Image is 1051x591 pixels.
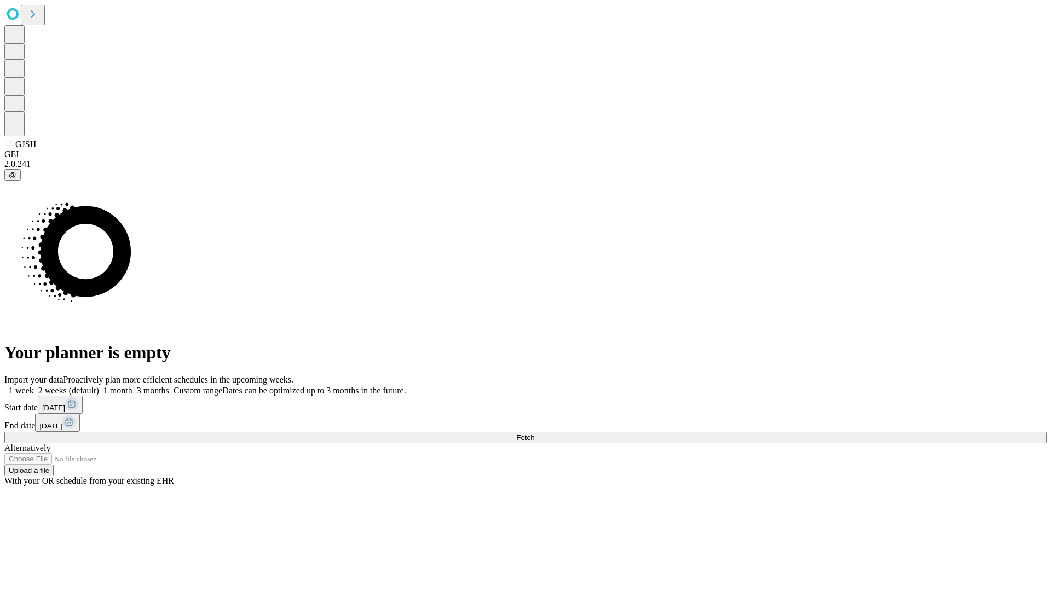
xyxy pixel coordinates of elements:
span: Alternatively [4,443,50,453]
div: Start date [4,396,1047,414]
button: Fetch [4,432,1047,443]
span: [DATE] [39,422,62,430]
span: 2 weeks (default) [38,386,99,395]
button: Upload a file [4,465,54,476]
div: End date [4,414,1047,432]
span: Proactively plan more efficient schedules in the upcoming weeks. [63,375,293,384]
div: GEI [4,149,1047,159]
span: GJSH [15,140,36,149]
span: [DATE] [42,404,65,412]
button: [DATE] [38,396,83,414]
span: 1 week [9,386,34,395]
span: @ [9,171,16,179]
div: 2.0.241 [4,159,1047,169]
span: With your OR schedule from your existing EHR [4,476,174,485]
h1: Your planner is empty [4,343,1047,363]
button: [DATE] [35,414,80,432]
span: Import your data [4,375,63,384]
span: Dates can be optimized up to 3 months in the future. [222,386,406,395]
span: 1 month [103,386,132,395]
span: 3 months [137,386,169,395]
button: @ [4,169,21,181]
span: Custom range [174,386,222,395]
span: Fetch [516,433,534,442]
